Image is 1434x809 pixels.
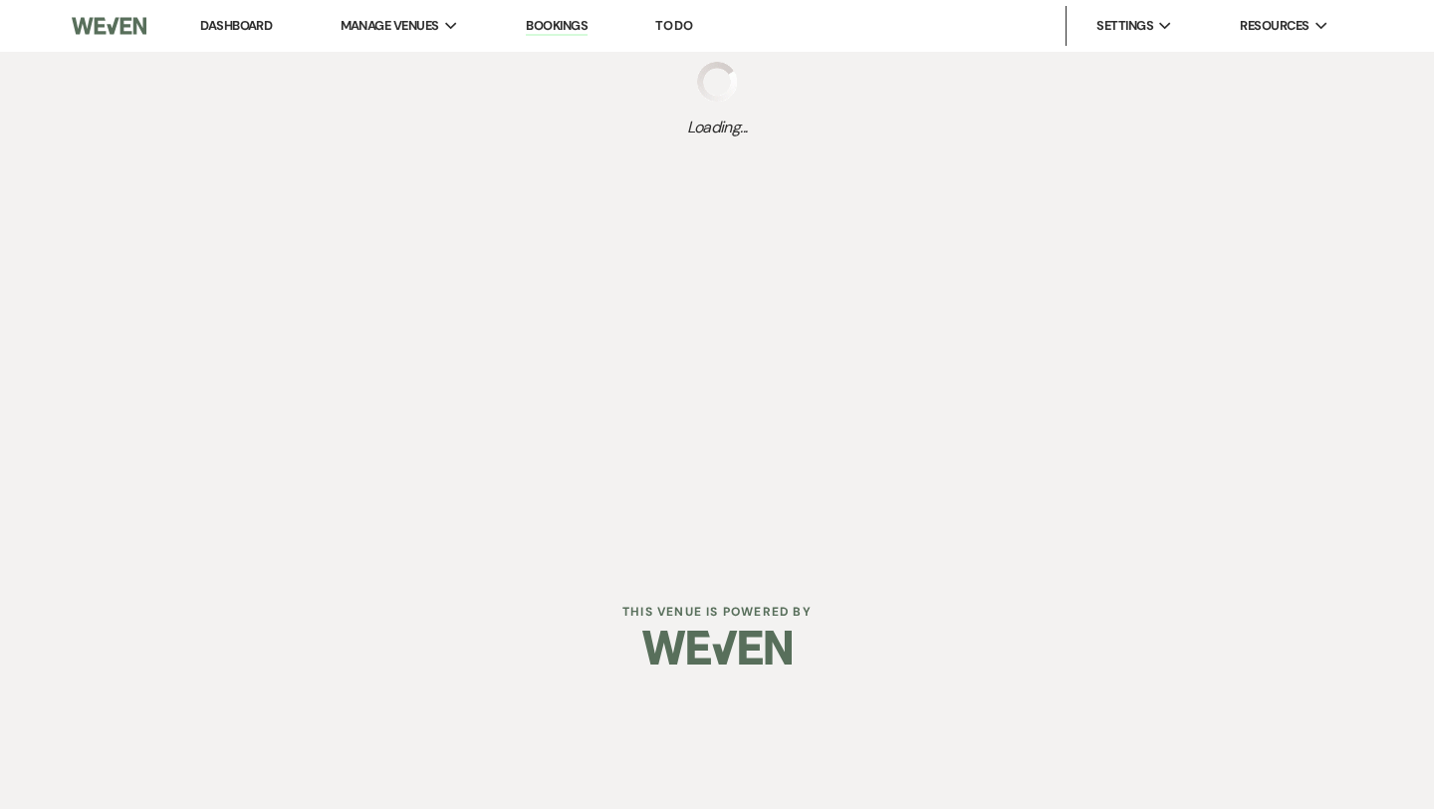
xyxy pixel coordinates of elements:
[341,16,439,36] span: Manage Venues
[200,17,272,34] a: Dashboard
[642,613,792,682] img: Weven Logo
[697,62,737,102] img: loading spinner
[72,5,146,47] img: Weven Logo
[1240,16,1309,36] span: Resources
[526,17,588,36] a: Bookings
[687,116,748,139] span: Loading...
[655,17,692,34] a: To Do
[1096,16,1153,36] span: Settings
